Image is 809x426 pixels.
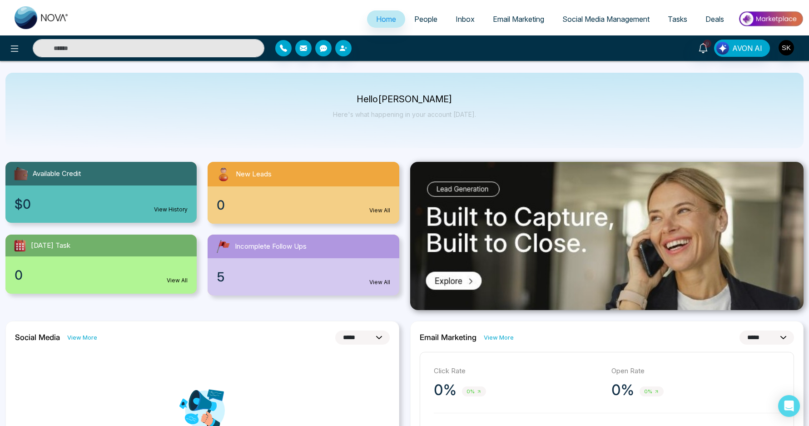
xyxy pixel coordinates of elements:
[553,10,659,28] a: Social Media Management
[15,195,31,214] span: $0
[376,15,396,24] span: Home
[217,195,225,215] span: 0
[405,10,447,28] a: People
[732,43,762,54] span: AVON AI
[692,40,714,55] a: 9
[484,333,514,342] a: View More
[611,366,780,376] p: Open Rate
[456,15,475,24] span: Inbox
[462,386,486,397] span: 0%
[15,6,69,29] img: Nova CRM Logo
[367,10,405,28] a: Home
[410,162,804,310] img: .
[167,276,188,285] a: View All
[235,241,307,252] span: Incomplete Follow Ups
[369,206,390,215] a: View All
[611,381,634,399] p: 0%
[13,238,27,253] img: todayTask.svg
[414,15,437,24] span: People
[236,169,272,180] span: New Leads
[716,42,729,55] img: Lead Flow
[15,333,60,342] h2: Social Media
[202,235,404,296] a: Incomplete Follow Ups5View All
[202,162,404,224] a: New Leads0View All
[420,333,476,342] h2: Email Marketing
[215,238,231,255] img: followUps.svg
[333,110,476,118] p: Here's what happening in your account [DATE].
[154,205,188,214] a: View History
[705,15,724,24] span: Deals
[13,165,29,182] img: availableCredit.svg
[493,15,544,24] span: Email Marketing
[369,278,390,286] a: View All
[333,95,476,103] p: Hello [PERSON_NAME]
[434,381,457,399] p: 0%
[659,10,696,28] a: Tasks
[67,333,97,342] a: View More
[434,366,602,376] p: Click Rate
[714,40,770,57] button: AVON AI
[779,40,794,55] img: User Avatar
[703,40,711,48] span: 9
[738,9,804,29] img: Market-place.gif
[15,266,23,285] span: 0
[668,15,687,24] span: Tasks
[562,15,650,24] span: Social Media Management
[215,165,232,183] img: newLeads.svg
[217,267,225,286] span: 5
[778,395,800,417] div: Open Intercom Messenger
[31,241,70,251] span: [DATE] Task
[484,10,553,28] a: Email Marketing
[640,386,664,397] span: 0%
[447,10,484,28] a: Inbox
[696,10,733,28] a: Deals
[33,169,81,179] span: Available Credit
